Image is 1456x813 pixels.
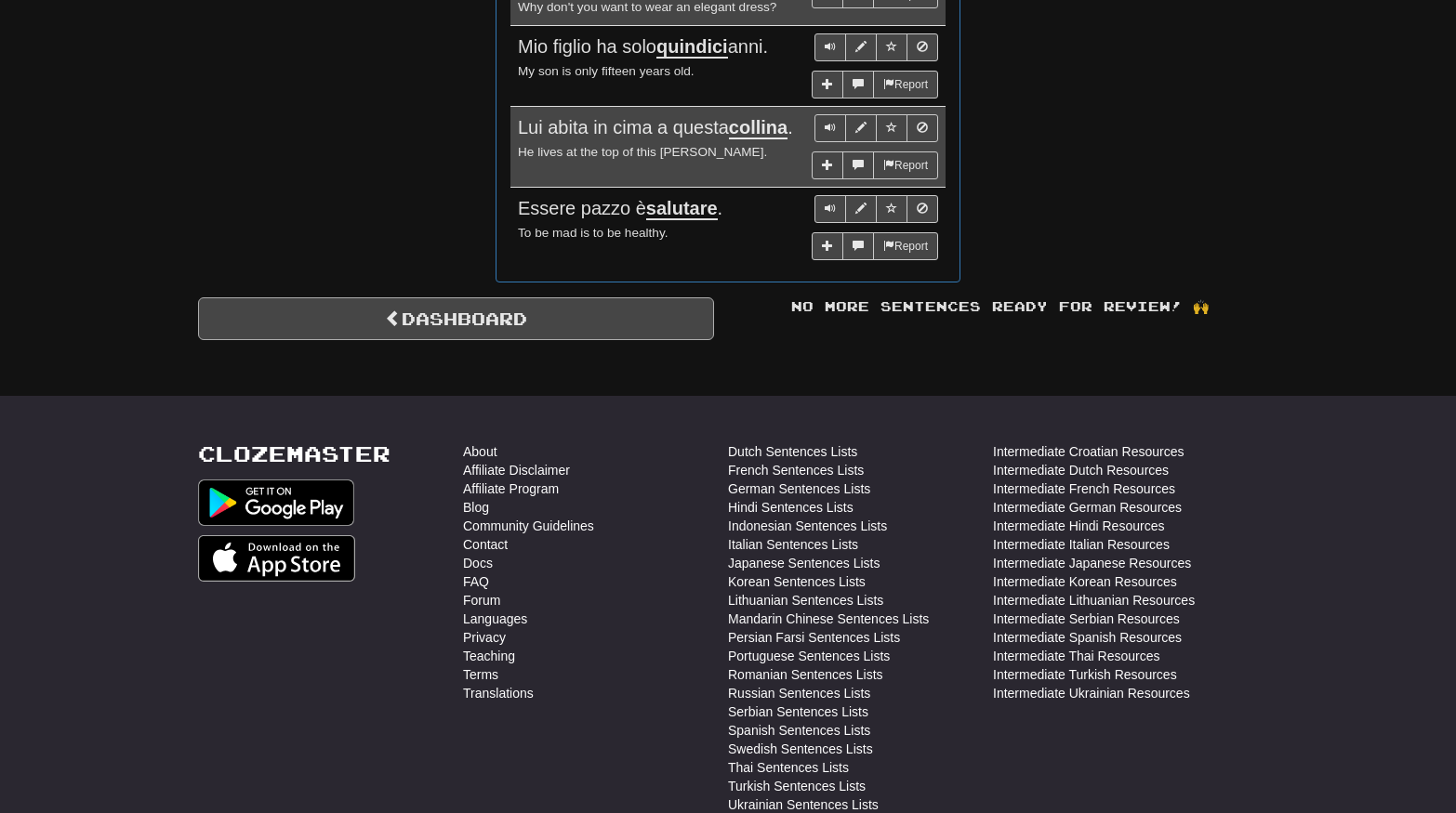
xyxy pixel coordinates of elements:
button: Add sentence to collection [812,71,843,98]
a: Teaching [463,647,515,665]
div: No more sentences ready for review! 🙌 [742,297,1258,316]
a: Intermediate French Resources [993,479,1175,498]
a: Turkish Sentences Lists [728,777,866,795]
a: Forum [463,591,500,610]
a: Indonesian Sentences Lists [728,517,887,535]
button: Toggle favorite [876,33,907,61]
div: More sentence controls [812,151,938,179]
button: Toggle favorite [876,195,907,223]
button: Toggle favorite [876,114,907,142]
u: quindici [656,36,728,59]
a: Intermediate Croatian Resources [993,442,1184,461]
button: Toggle ignore [907,33,938,61]
button: Edit sentence [845,114,877,142]
div: Sentence controls [814,33,938,61]
u: collina [729,117,788,139]
span: Mio figlio ha solo anni. [518,36,768,59]
div: More sentence controls [812,232,938,260]
a: Affiliate Disclaimer [463,461,570,479]
button: Play sentence audio [814,195,846,223]
a: Intermediate Lithuanian Resources [993,591,1195,610]
a: Lithuanian Sentences Lists [728,591,883,610]
a: Intermediate Thai Resources [993,647,1160,665]
span: Essere pazzo è . [518,198,722,220]
a: Swedish Sentences Lists [728,740,873,758]
a: Serbian Sentences Lists [728,702,868,721]
a: Hindi Sentences Lists [728,498,854,517]
a: Intermediate Ukrainian Resources [993,684,1190,702]
button: Edit sentence [845,33,877,61]
button: Add sentence to collection [812,232,843,260]
img: Get it on Google Play [198,479,354,526]
a: Contact [463,535,508,554]
a: About [463,442,497,461]
a: Thai Sentences Lists [728,758,849,777]
a: Intermediate Dutch Resources [993,461,1169,479]
a: Japanese Sentences Lists [728,554,880,572]
a: Mandarin Chinese Sentences Lists [728,610,929,628]
a: Intermediate Korean Resources [993,572,1177,591]
a: Intermediate German Resources [993,498,1182,517]
div: More sentence controls [812,71,938,98]
a: Translations [463,684,534,702]
button: Report [873,232,938,260]
button: Add sentence to collection [812,151,843,179]
a: Intermediate Italian Resources [993,535,1170,554]
a: Portuguese Sentences Lists [728,647,890,665]
button: Report [873,71,938,98]
button: Toggle ignore [907,114,938,142]
a: Intermediate Turkish Resources [993,665,1177,684]
a: Dutch Sentences Lists [728,442,857,461]
small: My son is only fifteen years old. [518,64,695,78]
a: Spanish Sentences Lists [728,721,870,740]
a: Intermediate Serbian Resources [993,610,1180,628]
button: Edit sentence [845,195,877,223]
a: Terms [463,665,498,684]
button: Toggle ignore [907,195,938,223]
small: He lives at the top of this [PERSON_NAME]. [518,145,767,159]
button: Play sentence audio [814,33,846,61]
a: Docs [463,554,493,572]
a: Intermediate Spanish Resources [993,628,1182,647]
a: Community Guidelines [463,517,594,535]
div: Sentence controls [814,195,938,223]
a: Romanian Sentences Lists [728,665,883,684]
a: Intermediate Hindi Resources [993,517,1164,535]
small: To be mad is to be healthy. [518,226,668,240]
a: German Sentences Lists [728,479,870,498]
button: Report [873,151,938,179]
u: salutare [646,198,718,220]
a: Dashboard [198,297,714,340]
a: Privacy [463,628,506,647]
img: Get it on App Store [198,535,355,582]
a: Italian Sentences Lists [728,535,858,554]
a: Clozemaster [198,442,390,466]
a: Korean Sentences Lists [728,572,866,591]
a: French Sentences Lists [728,461,864,479]
a: Blog [463,498,489,517]
a: Persian Farsi Sentences Lists [728,628,900,647]
div: Sentence controls [814,114,938,142]
button: Play sentence audio [814,114,846,142]
a: Languages [463,610,527,628]
span: Lui abita in cima a questa . [518,117,793,139]
a: Affiliate Program [463,479,559,498]
a: Intermediate Japanese Resources [993,554,1191,572]
a: FAQ [463,572,489,591]
a: Russian Sentences Lists [728,684,870,702]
